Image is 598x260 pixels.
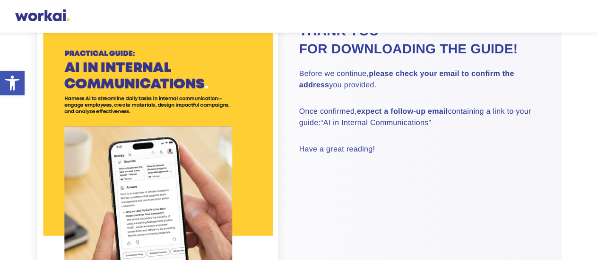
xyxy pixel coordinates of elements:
[299,106,538,129] p: Once confirmed, containing a link to your guide:
[299,68,538,91] p: Before we continue, you provided.
[299,144,538,155] p: Have a great reading!
[321,119,431,127] em: “AI in Internal Communications”
[299,22,538,58] h2: Thank you for downloading the guide!
[357,108,448,116] strong: expect a follow-up email
[299,70,514,89] strong: please check your email to confirm the address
